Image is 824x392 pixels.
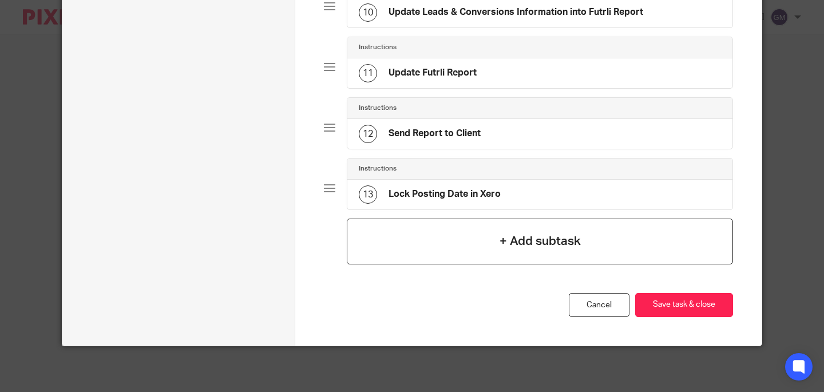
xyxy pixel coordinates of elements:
[389,128,481,140] h4: Send Report to Client
[389,188,501,200] h4: Lock Posting Date in Xero
[389,6,643,18] h4: Update Leads & Conversions Information into Futrli Report
[569,293,629,318] a: Cancel
[500,232,581,250] h4: + Add subtask
[359,185,377,204] div: 13
[359,125,377,143] div: 12
[359,64,377,82] div: 11
[359,164,397,173] h4: Instructions
[359,3,377,22] div: 10
[635,293,733,318] button: Save task & close
[359,104,397,113] h4: Instructions
[359,43,397,52] h4: Instructions
[389,67,477,79] h4: Update Futrli Report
